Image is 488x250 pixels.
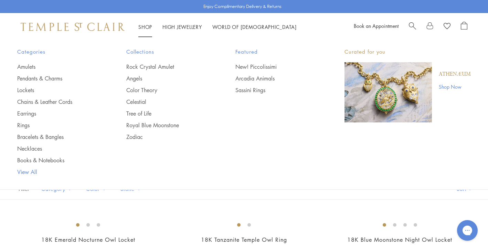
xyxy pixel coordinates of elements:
[17,98,99,106] a: Chains & Leather Cords
[126,110,208,117] a: Tree of Life
[126,98,208,106] a: Celestial
[235,47,317,56] span: Featured
[17,168,99,176] a: View All
[162,23,202,30] a: High JewelleryHigh Jewellery
[17,75,99,82] a: Pendants & Charms
[201,236,287,243] a: 18K Tanzanite Temple Owl Ring
[439,70,471,78] a: Athenæum
[235,86,317,94] a: Sassini Rings
[138,23,297,31] nav: Main navigation
[17,47,99,56] span: Categories
[17,121,99,129] a: Rings
[203,3,282,10] p: Enjoy Complimentary Delivery & Returns
[138,23,152,30] a: ShopShop
[126,75,208,82] a: Angels
[439,83,471,90] a: Shop Now
[17,145,99,152] a: Necklaces
[454,218,481,243] iframe: Gorgias live chat messenger
[126,133,208,141] a: Zodiac
[17,86,99,94] a: Lockets
[17,156,99,164] a: Books & Notebooks
[444,22,450,32] a: View Wishlist
[21,23,125,31] img: Temple St. Clair
[235,75,317,82] a: Arcadia Animals
[354,22,399,29] a: Book an Appointment
[41,236,135,243] a: 18K Emerald Nocturne Owl Locket
[461,22,467,32] a: Open Shopping Bag
[126,63,208,70] a: Rock Crystal Amulet
[409,22,416,32] a: Search
[17,133,99,141] a: Bracelets & Bangles
[126,86,208,94] a: Color Theory
[17,110,99,117] a: Earrings
[344,47,471,56] p: Curated for you
[347,236,452,243] a: 18K Blue Moonstone Night Owl Locket
[126,121,208,129] a: Royal Blue Moonstone
[235,63,317,70] a: New! Piccolissimi
[126,47,208,56] span: Collections
[212,23,297,30] a: World of [DEMOGRAPHIC_DATA]World of [DEMOGRAPHIC_DATA]
[17,63,99,70] a: Amulets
